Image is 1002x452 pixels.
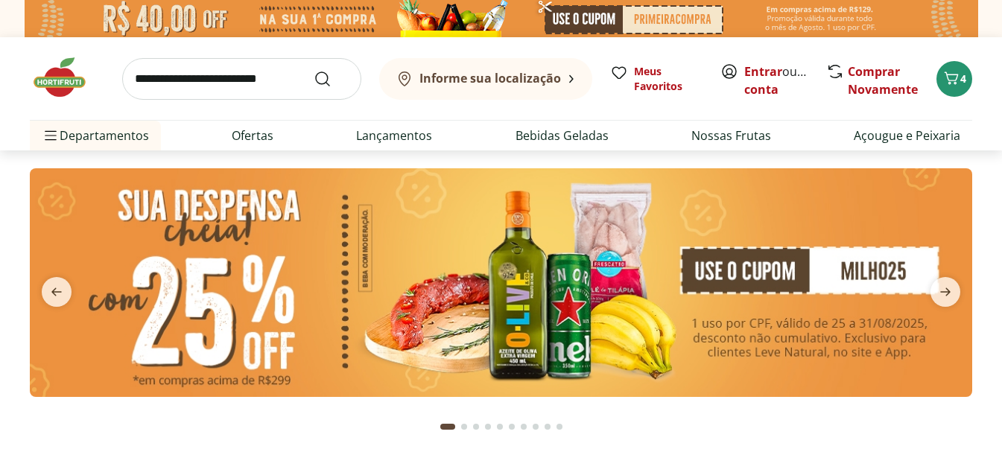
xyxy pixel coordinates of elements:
a: Ofertas [232,127,273,144]
img: cupom [30,168,972,396]
button: Go to page 5 from fs-carousel [494,409,506,445]
a: Açougue e Peixaria [854,127,960,144]
a: Comprar Novamente [848,63,918,98]
a: Lançamentos [356,127,432,144]
button: Go to page 6 from fs-carousel [506,409,518,445]
span: Departamentos [42,118,149,153]
button: next [919,277,972,307]
a: Criar conta [744,63,826,98]
span: 4 [960,71,966,86]
span: ou [744,63,811,98]
a: Meus Favoritos [610,64,703,94]
a: Bebidas Geladas [516,127,609,144]
button: Go to page 2 from fs-carousel [458,409,470,445]
img: Hortifruti [30,55,104,100]
button: Carrinho [936,61,972,97]
span: Meus Favoritos [634,64,703,94]
button: Go to page 9 from fs-carousel [542,409,554,445]
a: Nossas Frutas [691,127,771,144]
b: Informe sua localização [419,70,561,86]
button: Menu [42,118,60,153]
input: search [122,58,361,100]
button: Go to page 7 from fs-carousel [518,409,530,445]
button: Informe sua localização [379,58,592,100]
button: Submit Search [314,70,349,88]
button: Go to page 10 from fs-carousel [554,409,565,445]
button: previous [30,277,83,307]
button: Current page from fs-carousel [437,409,458,445]
a: Entrar [744,63,782,80]
button: Go to page 3 from fs-carousel [470,409,482,445]
button: Go to page 8 from fs-carousel [530,409,542,445]
button: Go to page 4 from fs-carousel [482,409,494,445]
